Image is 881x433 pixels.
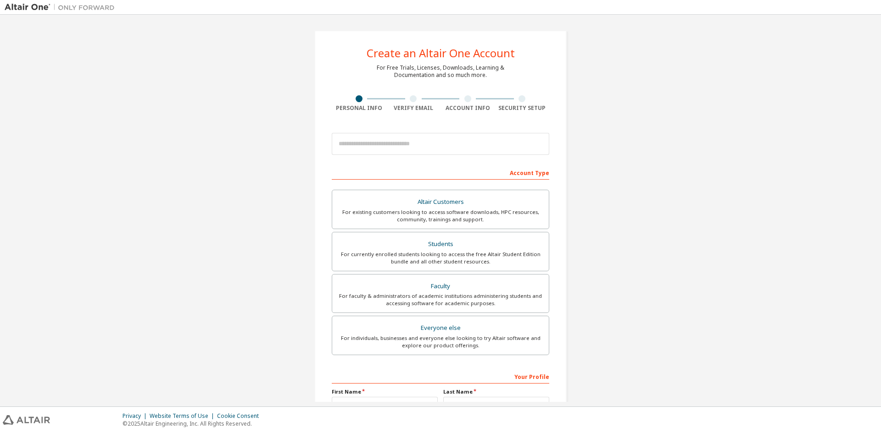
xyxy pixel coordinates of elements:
div: Website Terms of Use [150,412,217,420]
div: Cookie Consent [217,412,264,420]
div: Account Type [332,165,549,180]
img: altair_logo.svg [3,415,50,425]
label: First Name [332,388,438,395]
div: For Free Trials, Licenses, Downloads, Learning & Documentation and so much more. [377,64,504,79]
div: Security Setup [495,104,550,112]
p: © 2025 Altair Engineering, Inc. All Rights Reserved. [123,420,264,428]
div: Faculty [338,280,543,293]
img: Altair One [5,3,119,12]
label: Last Name [443,388,549,395]
div: Students [338,238,543,251]
div: For individuals, businesses and everyone else looking to try Altair software and explore our prod... [338,334,543,349]
div: Account Info [440,104,495,112]
div: Verify Email [386,104,441,112]
div: Altair Customers [338,196,543,208]
div: For currently enrolled students looking to access the free Altair Student Edition bundle and all ... [338,251,543,265]
div: For existing customers looking to access software downloads, HPC resources, community, trainings ... [338,208,543,223]
div: For faculty & administrators of academic institutions administering students and accessing softwa... [338,292,543,307]
div: Privacy [123,412,150,420]
div: Everyone else [338,322,543,334]
div: Your Profile [332,369,549,384]
div: Personal Info [332,104,386,112]
div: Create an Altair One Account [367,48,515,59]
